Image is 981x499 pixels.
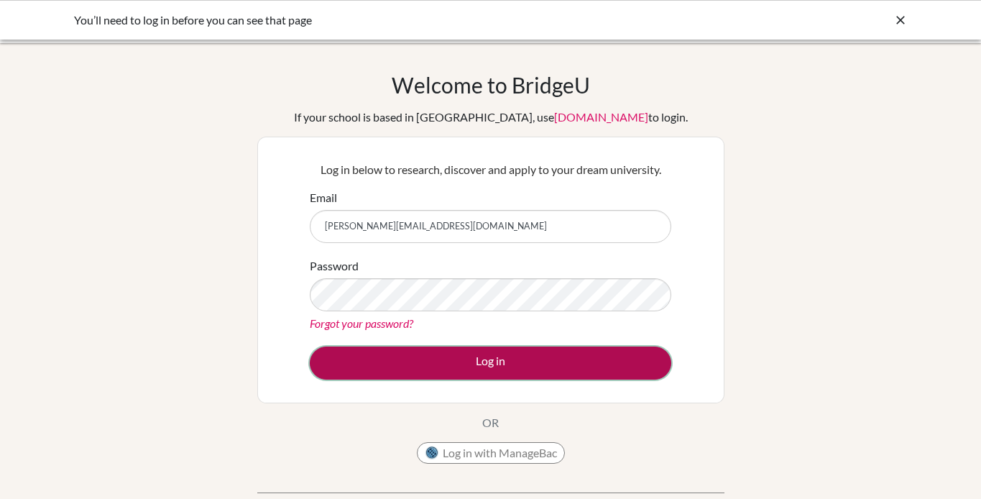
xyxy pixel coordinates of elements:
[74,12,692,29] div: You’ll need to log in before you can see that page
[310,316,413,330] a: Forgot your password?
[310,189,337,206] label: Email
[482,414,499,431] p: OR
[310,161,671,178] p: Log in below to research, discover and apply to your dream university.
[310,347,671,380] button: Log in
[392,72,590,98] h1: Welcome to BridgeU
[417,442,565,464] button: Log in with ManageBac
[554,110,648,124] a: [DOMAIN_NAME]
[310,257,359,275] label: Password
[294,109,688,126] div: If your school is based in [GEOGRAPHIC_DATA], use to login.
